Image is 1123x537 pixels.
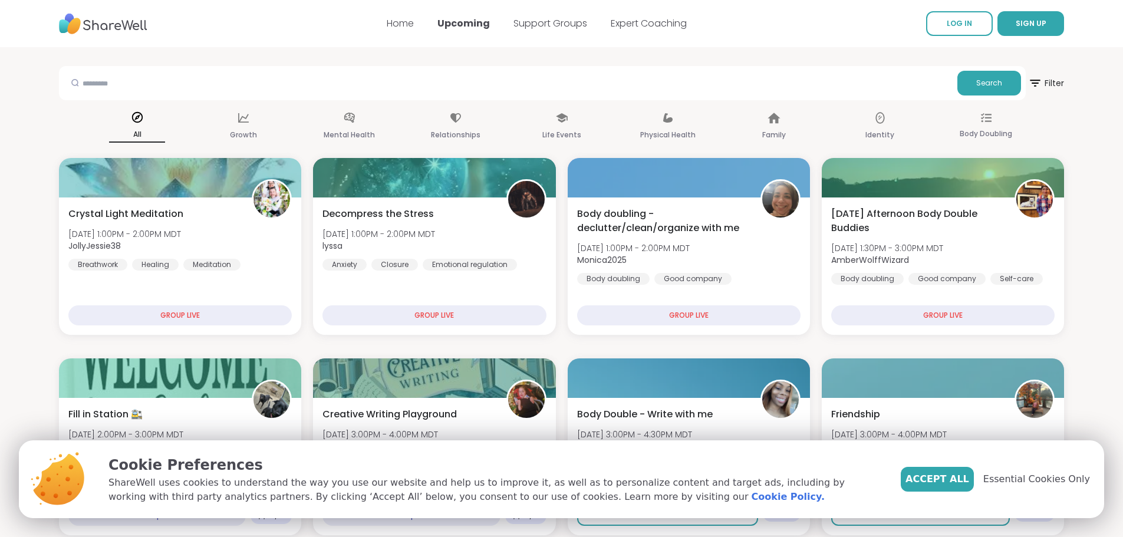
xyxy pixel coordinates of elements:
[68,240,121,252] b: JollyJessie38
[322,305,546,325] div: GROUP LIVE
[1028,69,1064,97] span: Filter
[960,127,1012,141] p: Body Doubling
[513,17,587,30] a: Support Groups
[577,273,650,285] div: Body doubling
[577,429,692,440] span: [DATE] 3:00PM - 4:30PM MDT
[577,254,627,266] b: Monica2025
[926,11,993,36] a: LOG IN
[1016,18,1046,28] span: SIGN UP
[1016,381,1053,418] img: pipishay2olivia
[1028,66,1064,100] button: Filter
[1016,181,1053,218] img: AmberWolffWizard
[611,17,687,30] a: Expert Coaching
[324,128,375,142] p: Mental Health
[654,273,732,285] div: Good company
[322,240,343,252] b: lyssa
[947,18,972,28] span: LOG IN
[68,429,183,440] span: [DATE] 2:00PM - 3:00PM MDT
[508,381,545,418] img: Jasmine95
[108,454,882,476] p: Cookie Preferences
[762,381,799,418] img: seasonzofapril
[577,407,713,421] span: Body Double - Write with me
[437,17,490,30] a: Upcoming
[183,259,241,271] div: Meditation
[68,228,181,240] span: [DATE] 1:00PM - 2:00PM MDT
[322,429,438,440] span: [DATE] 3:00PM - 4:00PM MDT
[322,407,457,421] span: Creative Writing Playground
[762,181,799,218] img: Monica2025
[865,128,894,142] p: Identity
[762,128,786,142] p: Family
[901,467,974,492] button: Accept All
[831,305,1055,325] div: GROUP LIVE
[831,207,1002,235] span: [DATE] Afternoon Body Double Buddies
[230,128,257,142] p: Growth
[109,127,165,143] p: All
[831,254,909,266] b: AmberWolffWizard
[831,273,904,285] div: Body doubling
[908,273,986,285] div: Good company
[253,181,290,218] img: JollyJessie38
[508,181,545,218] img: lyssa
[640,128,696,142] p: Physical Health
[957,71,1021,95] button: Search
[577,207,747,235] span: Body doubling - declutter/clean/organize with me
[577,305,801,325] div: GROUP LIVE
[371,259,418,271] div: Closure
[68,305,292,325] div: GROUP LIVE
[831,242,943,254] span: [DATE] 1:30PM - 3:00PM MDT
[577,242,690,254] span: [DATE] 1:00PM - 2:00PM MDT
[976,78,1002,88] span: Search
[831,407,880,421] span: Friendship
[387,17,414,30] a: Home
[905,472,969,486] span: Accept All
[322,207,434,221] span: Decompress the Stress
[423,259,517,271] div: Emotional regulation
[322,259,367,271] div: Anxiety
[68,259,127,271] div: Breathwork
[68,207,183,221] span: Crystal Light Meditation
[831,429,947,440] span: [DATE] 3:00PM - 4:00PM MDT
[132,259,179,271] div: Healing
[752,490,825,504] a: Cookie Policy.
[997,11,1064,36] button: SIGN UP
[983,472,1090,486] span: Essential Cookies Only
[542,128,581,142] p: Life Events
[322,228,435,240] span: [DATE] 1:00PM - 2:00PM MDT
[59,8,147,40] img: ShareWell Nav Logo
[431,128,480,142] p: Relationships
[108,476,882,504] p: ShareWell uses cookies to understand the way you use our website and help us to improve it, as we...
[68,407,143,421] span: Fill in Station 🚉
[253,381,290,418] img: Amie89
[990,273,1043,285] div: Self-care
